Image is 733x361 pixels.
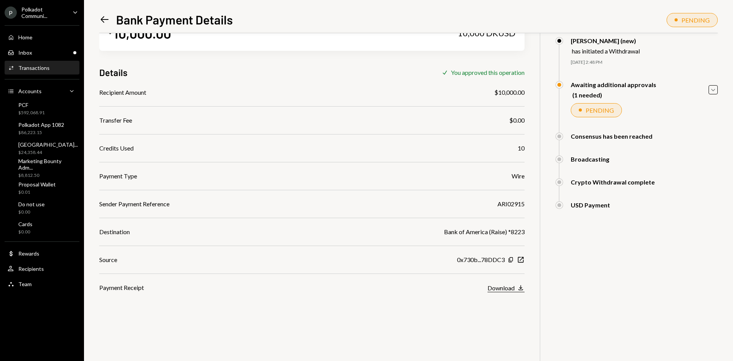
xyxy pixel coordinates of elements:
div: You approved this operation [451,69,525,76]
div: ARI02915 [497,199,525,209]
div: Payment Receipt [99,283,144,292]
div: Cards [18,221,32,227]
a: Do not use$0.00 [5,199,79,217]
div: Download [488,284,515,291]
div: has initiated a Withdrawal [572,47,640,55]
div: PCF [18,102,45,108]
div: $0.01 [18,189,56,196]
div: P [5,6,17,19]
div: [PERSON_NAME] (new) [571,37,640,44]
a: Marketing Bounty Adm...$8,812.50 [5,159,79,177]
div: PENDING [586,107,614,114]
div: Transfer Fee [99,116,132,125]
div: [DATE] 2:48 PM [571,59,718,66]
div: Proposal Wallet [18,181,56,188]
a: Transactions [5,61,79,74]
div: Polkadot Communi... [21,6,66,19]
div: Marketing Bounty Adm... [18,158,76,171]
div: PENDING [681,16,710,24]
div: Do not use [18,201,45,207]
a: Rewards [5,246,79,260]
div: [GEOGRAPHIC_DATA]... [18,141,78,148]
div: Payment Type [99,172,137,181]
div: Sender Payment Reference [99,199,170,209]
div: Recipient Amount [99,88,146,97]
div: Rewards [18,250,39,257]
div: Broadcasting [571,155,609,163]
div: 10 [518,144,525,153]
h1: Bank Payment Details [116,12,233,27]
div: Accounts [18,88,42,94]
a: PCF$592,068.91 [5,99,79,118]
div: Home [18,34,32,40]
div: $8,812.50 [18,172,76,179]
div: $0.00 [18,209,45,215]
div: Bank of America (Raise) *8223 [444,227,525,236]
div: (1 needed) [572,91,656,99]
a: [GEOGRAPHIC_DATA]...$24,358.44 [5,139,81,157]
a: Cards$0.00 [5,219,79,237]
div: USD Payment [571,201,610,209]
div: $592,068.91 [18,110,45,116]
div: $0.00 [18,229,32,235]
a: Home [5,30,79,44]
a: Team [5,277,79,291]
button: Download [488,284,525,292]
a: Accounts [5,84,79,98]
div: $86,223.15 [18,130,64,136]
a: Proposal Wallet$0.01 [5,179,79,197]
div: $24,358.44 [18,149,78,156]
div: 0x730b...78DDC3 [457,255,505,264]
a: Recipients [5,262,79,275]
div: Inbox [18,49,32,56]
div: Consensus has been reached [571,133,652,140]
div: Crypto Withdrawal complete [571,178,655,186]
div: Awaiting additional approvals [571,81,656,88]
div: Wire [512,172,525,181]
div: Polkadot App 1082 [18,121,64,128]
a: Inbox [5,45,79,59]
a: Polkadot App 1082$86,223.15 [5,119,79,138]
div: Credits Used [99,144,134,153]
div: Team [18,281,32,287]
div: Destination [99,227,130,236]
div: Transactions [18,65,50,71]
div: Source [99,255,117,264]
div: $0.00 [509,116,525,125]
h3: Details [99,66,128,79]
div: Recipients [18,265,44,272]
div: $10,000.00 [494,88,525,97]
